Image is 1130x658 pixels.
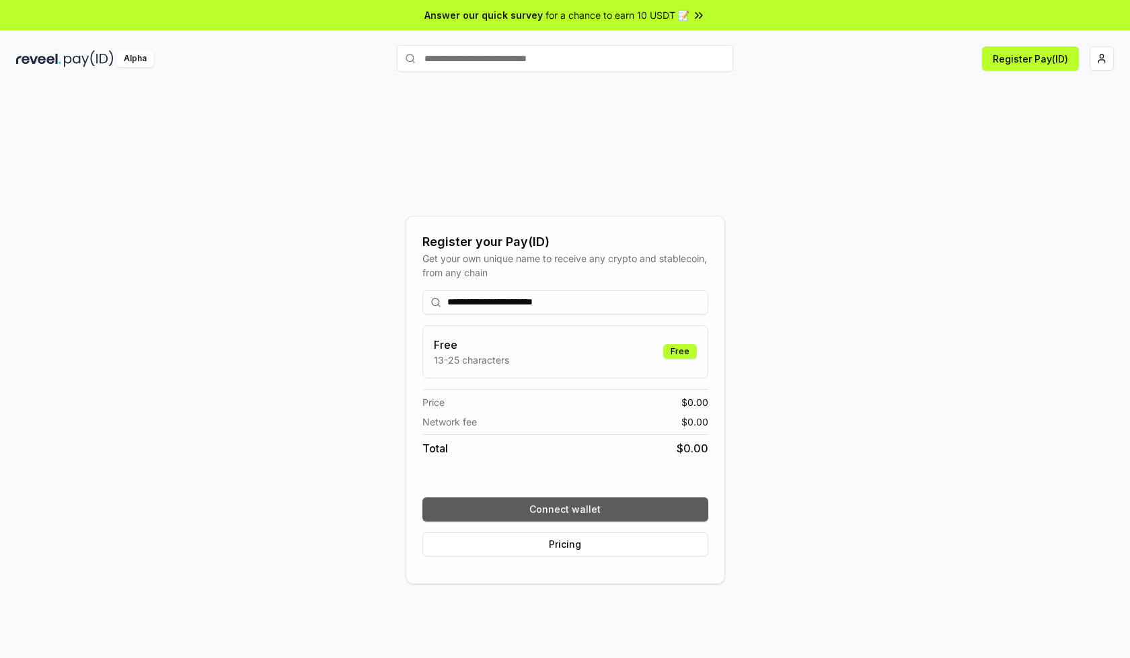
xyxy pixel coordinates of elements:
button: Pricing [422,532,708,557]
span: Answer our quick survey [424,8,543,22]
div: Free [663,344,697,359]
p: 13-25 characters [434,353,509,367]
img: pay_id [64,50,114,67]
span: $ 0.00 [681,415,708,429]
div: Alpha [116,50,154,67]
span: Network fee [422,415,477,429]
span: Price [422,395,445,409]
span: Total [422,440,448,456]
img: reveel_dark [16,50,61,67]
div: Get your own unique name to receive any crypto and stablecoin, from any chain [422,251,708,280]
h3: Free [434,337,509,353]
button: Connect wallet [422,497,708,522]
span: $ 0.00 [677,440,708,456]
div: Register your Pay(ID) [422,233,708,251]
span: for a chance to earn 10 USDT 📝 [545,8,689,22]
span: $ 0.00 [681,395,708,409]
button: Register Pay(ID) [982,46,1079,71]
